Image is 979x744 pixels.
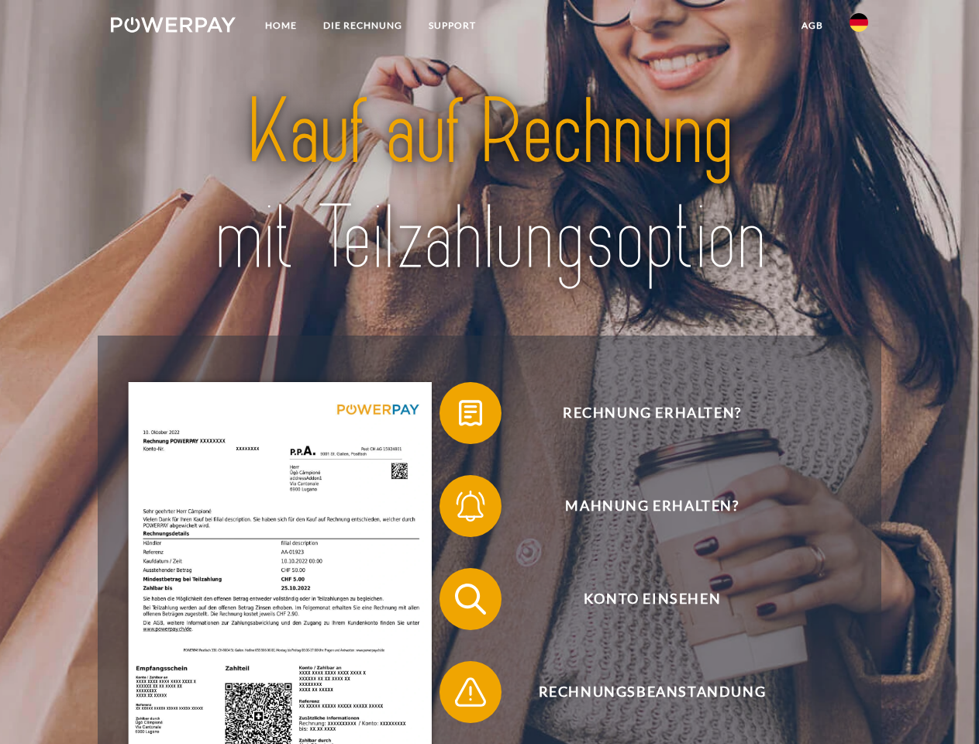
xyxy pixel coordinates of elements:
img: qb_bill.svg [451,394,490,432]
img: qb_bell.svg [451,487,490,525]
img: qb_search.svg [451,580,490,618]
a: SUPPORT [415,12,489,40]
span: Mahnung erhalten? [462,475,842,537]
span: Rechnungsbeanstandung [462,661,842,723]
button: Rechnung erhalten? [440,382,843,444]
img: qb_warning.svg [451,673,490,711]
img: de [850,13,868,32]
a: agb [788,12,836,40]
button: Konto einsehen [440,568,843,630]
button: Mahnung erhalten? [440,475,843,537]
button: Rechnungsbeanstandung [440,661,843,723]
a: Home [252,12,310,40]
a: DIE RECHNUNG [310,12,415,40]
span: Konto einsehen [462,568,842,630]
span: Rechnung erhalten? [462,382,842,444]
img: title-powerpay_de.svg [148,74,831,297]
img: logo-powerpay-white.svg [111,17,236,33]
